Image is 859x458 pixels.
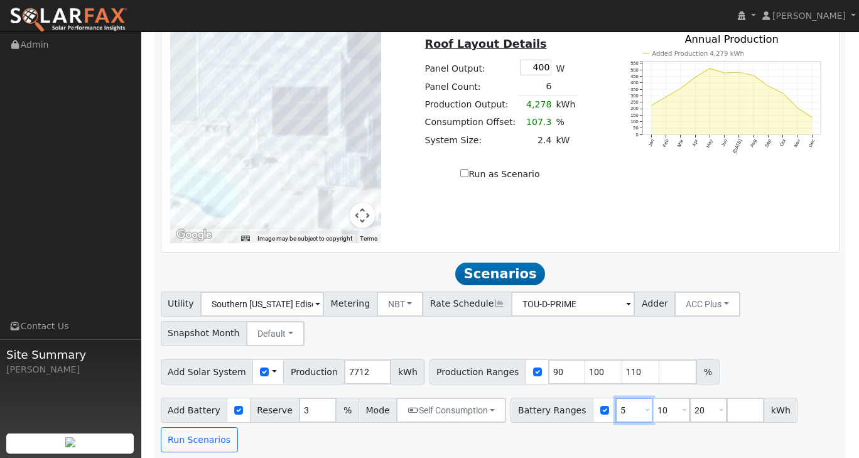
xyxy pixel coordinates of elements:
[764,138,772,148] text: Sep
[6,363,134,376] div: [PERSON_NAME]
[630,67,638,73] text: 500
[173,227,215,243] a: Open this area in Google Maps (opens a new window)
[738,72,740,74] circle: onclick=""
[684,33,779,45] text: Annual Production
[241,234,250,243] button: Keyboard shortcuts
[65,437,75,447] img: retrieve
[674,292,740,317] button: ACC Plus
[391,359,424,384] span: kWh
[694,77,696,79] circle: onclick=""
[161,398,228,423] span: Add Battery
[630,119,638,124] text: 100
[518,95,554,114] td: 4,278
[511,292,635,317] input: Select a Rate Schedule
[423,114,518,131] td: Consumption Offset:
[793,138,802,148] text: Nov
[676,138,685,148] text: Mar
[723,72,725,74] circle: onclick=""
[691,138,699,148] text: Apr
[518,78,554,96] td: 6
[511,398,593,423] span: Battery Ranges
[767,85,769,87] circle: onclick=""
[246,321,305,346] button: Default
[661,138,670,148] text: Feb
[423,78,518,96] td: Panel Count:
[423,95,518,114] td: Production Output:
[377,292,424,317] button: NBT
[161,359,254,384] span: Add Solar System
[753,75,755,77] circle: onclick=""
[696,359,719,384] span: %
[283,359,345,384] span: Production
[630,112,638,118] text: 150
[630,93,638,99] text: 300
[749,138,758,148] text: Aug
[554,131,578,149] td: kW
[429,359,526,384] span: Production Ranges
[720,138,728,148] text: Jun
[173,227,215,243] img: Google
[460,169,468,177] input: Run as Scenario
[630,106,638,112] text: 200
[630,87,638,92] text: 350
[554,58,578,78] td: W
[679,87,681,89] circle: onclick=""
[323,292,377,317] span: Metering
[423,131,518,149] td: System Size:
[250,398,300,423] span: Reserve
[652,50,744,57] text: Added Production 4,279 kWh
[732,138,743,154] text: [DATE]
[336,398,359,423] span: %
[359,398,397,423] span: Mode
[808,138,816,148] text: Dec
[200,292,324,317] input: Select a Utility
[6,346,134,363] span: Site Summary
[257,235,352,242] span: Image may be subject to copyright
[518,131,554,149] td: 2.4
[396,398,506,423] button: Self Consumption
[518,114,554,131] td: 107.3
[630,99,638,105] text: 250
[709,67,711,69] circle: onclick=""
[630,74,638,79] text: 450
[350,203,375,228] button: Map camera controls
[423,292,512,317] span: Rate Schedule
[161,321,247,346] span: Snapshot Month
[811,116,813,118] circle: onclick=""
[782,92,784,94] circle: onclick=""
[665,96,667,98] circle: onclick=""
[554,114,578,131] td: %
[455,263,545,285] span: Scenarios
[554,95,578,114] td: kWh
[360,235,377,242] a: Terms (opens in new tab)
[634,292,675,317] span: Adder
[161,427,238,452] button: Run Scenarios
[651,105,652,107] circle: onclick=""
[772,11,846,21] span: [PERSON_NAME]
[764,398,797,423] span: kWh
[9,7,127,33] img: SolarFax
[779,138,787,147] text: Oct
[425,38,547,50] u: Roof Layout Details
[705,138,714,149] text: May
[633,126,638,131] text: 50
[423,58,518,78] td: Panel Output:
[797,107,799,109] circle: onclick=""
[161,292,202,317] span: Utility
[647,138,655,148] text: Jan
[635,132,638,138] text: 0
[460,168,539,181] label: Run as Scenario
[630,60,638,66] text: 550
[630,80,638,85] text: 400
